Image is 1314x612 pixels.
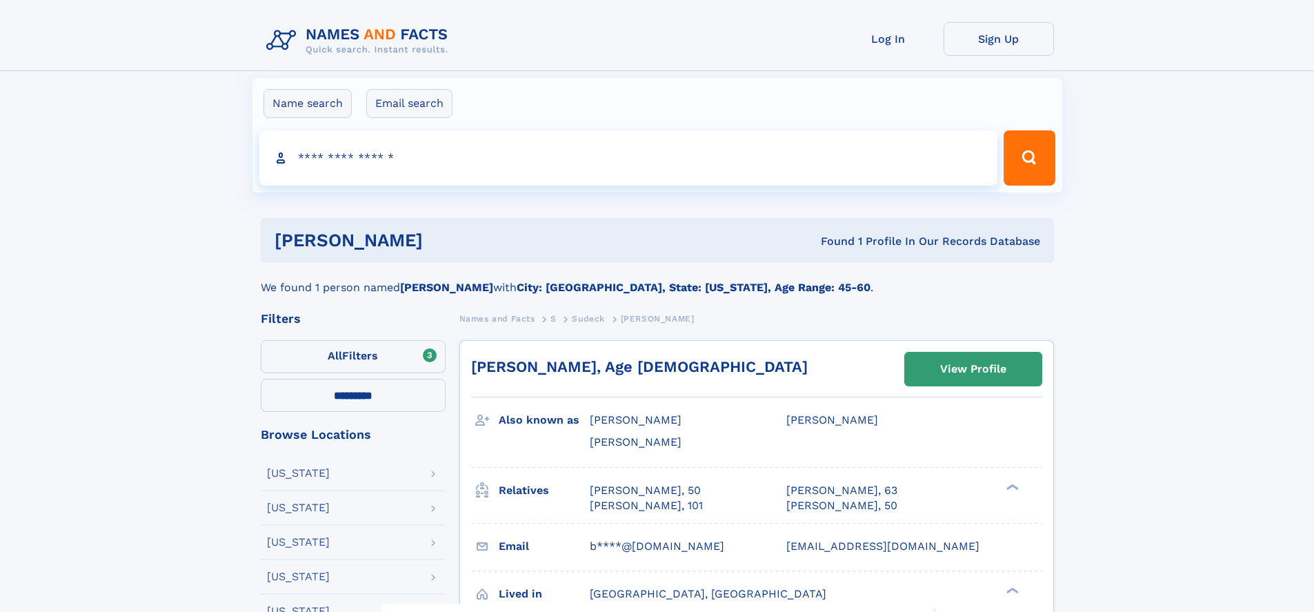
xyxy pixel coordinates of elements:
[590,498,703,513] a: [PERSON_NAME], 101
[590,587,826,600] span: [GEOGRAPHIC_DATA], [GEOGRAPHIC_DATA]
[275,232,622,249] h1: [PERSON_NAME]
[400,281,493,294] b: [PERSON_NAME]
[259,130,998,186] input: search input
[833,22,944,56] a: Log In
[940,353,1006,385] div: View Profile
[499,582,590,606] h3: Lived in
[590,483,701,498] a: [PERSON_NAME], 50
[590,435,681,448] span: [PERSON_NAME]
[267,502,330,513] div: [US_STATE]
[572,310,605,327] a: Sudeck
[459,310,535,327] a: Names and Facts
[261,340,446,373] label: Filters
[261,313,446,325] div: Filters
[517,281,870,294] b: City: [GEOGRAPHIC_DATA], State: [US_STATE], Age Range: 45-60
[261,22,459,59] img: Logo Names and Facts
[621,234,1040,249] div: Found 1 Profile In Our Records Database
[499,408,590,432] h3: Also known as
[328,349,342,362] span: All
[1003,586,1019,595] div: ❯
[572,314,605,324] span: Sudeck
[944,22,1054,56] a: Sign Up
[786,483,897,498] a: [PERSON_NAME], 63
[499,479,590,502] h3: Relatives
[263,89,352,118] label: Name search
[786,413,878,426] span: [PERSON_NAME]
[471,358,808,375] a: [PERSON_NAME], Age [DEMOGRAPHIC_DATA]
[786,540,979,553] span: [EMAIL_ADDRESS][DOMAIN_NAME]
[267,468,330,479] div: [US_STATE]
[499,535,590,558] h3: Email
[590,413,681,426] span: [PERSON_NAME]
[366,89,452,118] label: Email search
[261,428,446,441] div: Browse Locations
[550,314,557,324] span: S
[261,263,1054,296] div: We found 1 person named with .
[621,314,695,324] span: [PERSON_NAME]
[267,537,330,548] div: [US_STATE]
[786,498,897,513] a: [PERSON_NAME], 50
[1003,482,1019,491] div: ❯
[905,353,1042,386] a: View Profile
[1004,130,1055,186] button: Search Button
[550,310,557,327] a: S
[267,571,330,582] div: [US_STATE]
